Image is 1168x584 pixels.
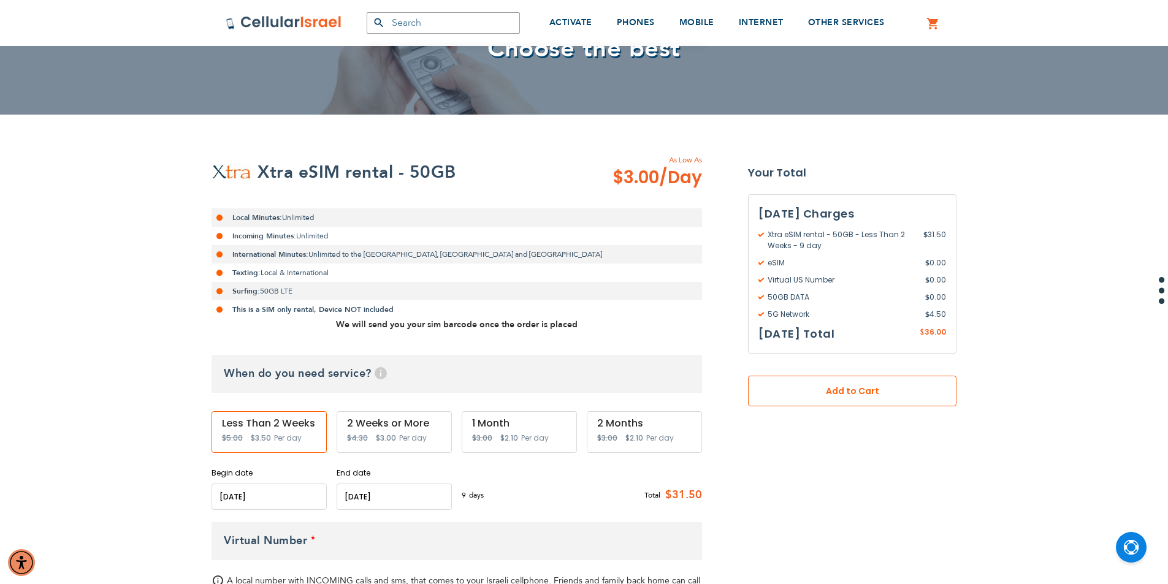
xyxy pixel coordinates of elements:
span: Xtra eSIM rental - 50GB - Less Than 2 Weeks - 9 day [758,229,923,251]
span: As Low As [579,154,702,165]
h3: [DATE] Charges [758,205,946,223]
span: $3.00 [613,165,702,190]
div: 2 Months [597,418,692,429]
span: MOBILE [679,17,714,28]
span: Virtual US Number [758,275,925,286]
label: End date [337,468,452,479]
input: MM/DD/YYYY [337,484,452,510]
strong: Your Total [748,164,956,182]
span: 50GB DATA [758,292,925,303]
strong: Surfing: [232,286,260,296]
strong: We will send you your sim barcode once the order is placed [336,319,578,330]
span: $5.00 [222,433,243,443]
button: Add to Cart [748,376,956,406]
strong: Texting: [232,268,261,278]
span: $ [925,257,929,268]
h3: [DATE] Total [758,325,834,343]
span: 5G Network [758,309,925,320]
span: Per day [521,433,549,444]
li: Unlimited [212,208,702,227]
div: Less Than 2 Weeks [222,418,316,429]
span: INTERNET [739,17,784,28]
span: days [469,490,484,501]
span: $3.00 [376,433,396,443]
span: $ [925,275,929,286]
span: Total [644,490,660,501]
strong: International Minutes: [232,249,308,259]
span: $3.50 [251,433,271,443]
li: Unlimited [212,227,702,245]
span: $3.00 [472,433,492,443]
span: Per day [399,433,427,444]
strong: Local Minutes: [232,213,282,222]
div: 1 Month [472,418,567,429]
span: PHONES [617,17,655,28]
img: Xtra eSIM rental - 50GB [212,164,251,180]
span: Add to Cart [788,385,916,398]
li: Unlimited to the [GEOGRAPHIC_DATA], [GEOGRAPHIC_DATA] and [GEOGRAPHIC_DATA] [212,245,702,264]
li: Local & International [212,264,702,282]
strong: This is a SIM only rental, Device NOT included [232,305,394,314]
span: ACTIVATE [549,17,592,28]
span: 9 [462,490,469,501]
li: 50GB LTE [212,282,702,300]
label: Begin date [212,468,327,479]
strong: Incoming Minutes: [232,231,296,241]
span: 0.00 [925,292,946,303]
span: Per day [274,433,302,444]
span: 0.00 [925,275,946,286]
span: $3.00 [597,433,617,443]
span: /Day [659,165,702,190]
span: OTHER SERVICES [808,17,885,28]
span: 4.50 [925,309,946,320]
span: $2.10 [625,433,643,443]
input: MM/DD/YYYY [212,484,327,510]
span: 36.00 [925,327,946,337]
span: $ [923,229,928,240]
h2: Xtra eSIM rental - 50GB [258,160,456,184]
span: 31.50 [923,229,946,251]
img: Cellular Israel Logo [226,15,342,30]
span: $2.10 [500,433,518,443]
div: Accessibility Menu [8,549,35,576]
span: $31.50 [660,486,702,504]
span: $4.30 [347,433,368,443]
div: 2 Weeks or More [347,418,441,429]
span: eSIM [758,257,925,268]
input: Search [367,12,520,34]
h3: When do you need service? [212,355,702,393]
span: $ [925,292,929,303]
span: $ [925,309,929,320]
span: $ [920,327,925,338]
span: 0.00 [925,257,946,268]
span: Per day [646,433,674,444]
span: Help [375,367,387,379]
span: Choose the best [487,32,681,66]
span: Virtual Number [224,533,307,548]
